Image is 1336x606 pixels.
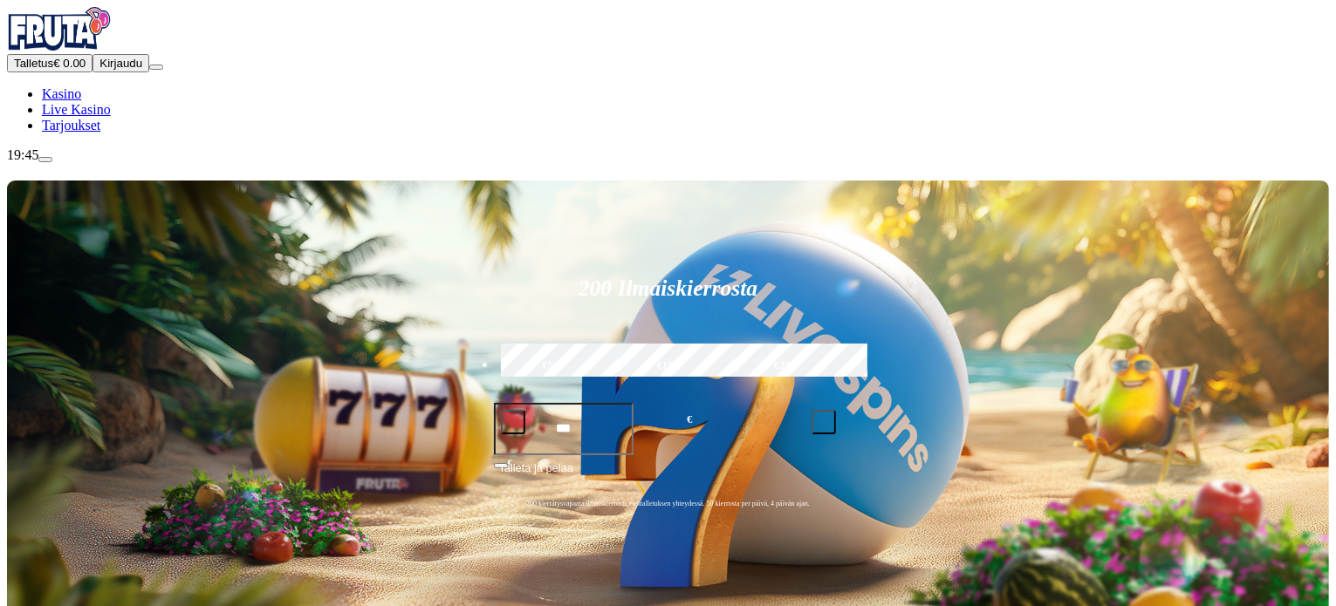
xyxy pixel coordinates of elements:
a: Fruta [7,38,112,53]
label: €50 [497,341,606,392]
button: live-chat [38,157,52,162]
span: € [508,457,513,467]
a: Kasino [42,86,81,101]
span: Talletus [14,57,53,70]
span: € [687,412,692,428]
a: Tarjoukset [42,118,100,133]
img: Fruta [7,7,112,51]
label: €150 [613,341,723,392]
button: Talleta ja pelaa [494,459,843,492]
span: € 0.00 [53,57,86,70]
label: €250 [730,341,840,392]
span: 19:45 [7,147,38,162]
nav: Primary [7,7,1329,133]
button: plus icon [812,410,836,434]
button: minus icon [501,410,525,434]
button: Kirjaudu [92,54,149,72]
button: menu [149,65,163,70]
button: Talletusplus icon€ 0.00 [7,54,92,72]
a: Live Kasino [42,102,111,117]
span: Talleta ja pelaa [499,460,573,491]
nav: Main menu [7,86,1329,133]
span: Kirjaudu [99,57,142,70]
